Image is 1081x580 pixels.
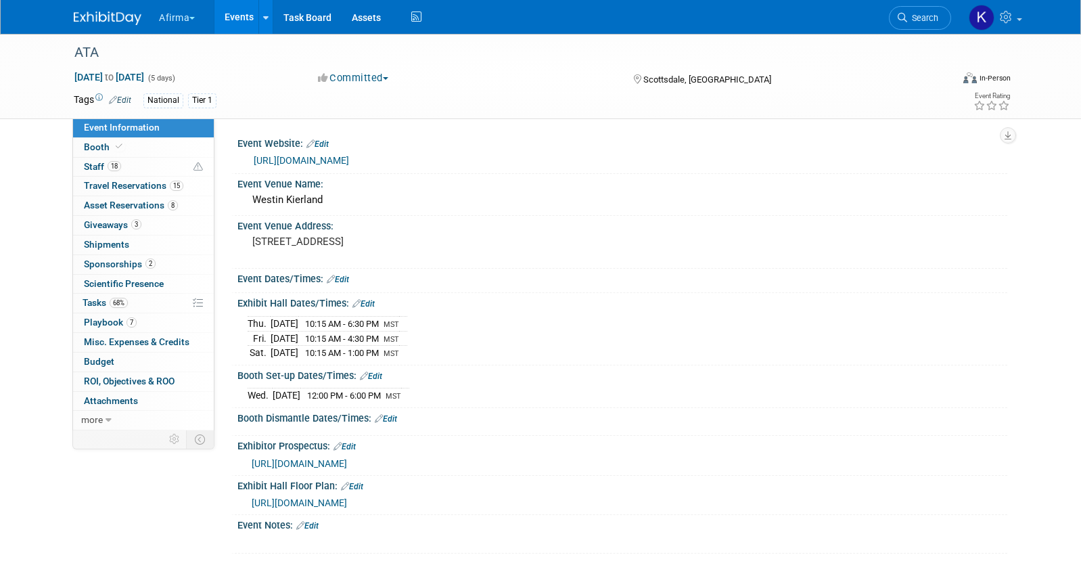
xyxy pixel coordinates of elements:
span: 15 [170,181,183,191]
span: Event Information [84,122,160,133]
span: to [103,72,116,83]
td: Wed. [248,388,273,403]
span: Staff [84,161,121,172]
a: Edit [341,482,363,491]
span: Scientific Presence [84,278,164,289]
div: Exhibit Hall Floor Plan: [237,476,1007,493]
span: 3 [131,219,141,229]
a: Travel Reservations15 [73,177,214,196]
span: Misc. Expenses & Credits [84,336,189,347]
td: [DATE] [273,388,300,403]
span: MST [384,349,399,358]
td: Sat. [248,346,271,360]
span: Playbook [84,317,137,328]
span: Asset Reservations [84,200,178,210]
a: Misc. Expenses & Credits [73,333,214,352]
a: Shipments [73,236,214,254]
span: 68% [110,298,128,308]
a: Giveaways3 [73,216,214,235]
button: Committed [313,71,394,85]
a: Edit [352,299,375,309]
a: Event Information [73,118,214,137]
span: 10:15 AM - 6:30 PM [305,319,379,329]
a: Edit [327,275,349,284]
td: [DATE] [271,316,298,331]
span: MST [384,320,399,329]
span: Tasks [83,297,128,308]
span: Giveaways [84,219,141,230]
div: Event Venue Name: [237,174,1007,191]
div: Booth Set-up Dates/Times: [237,365,1007,383]
span: Potential Scheduling Conflict -- at least one attendee is tagged in another overlapping event. [193,161,203,173]
img: Format-Inperson.png [963,72,977,83]
pre: [STREET_ADDRESS] [252,236,543,248]
div: Event Format [871,70,1011,91]
span: 10:15 AM - 4:30 PM [305,334,379,344]
span: (5 days) [147,74,175,83]
span: ROI, Objectives & ROO [84,376,175,386]
span: 7 [127,317,137,328]
a: Sponsorships2 [73,255,214,274]
div: National [143,93,183,108]
div: Event Rating [973,93,1010,99]
span: [DATE] [DATE] [74,71,145,83]
i: Booth reservation complete [116,143,122,150]
a: Edit [333,442,356,451]
div: Booth Dismantle Dates/Times: [237,408,1007,426]
a: Asset Reservations8 [73,196,214,215]
a: Staff18 [73,158,214,177]
span: MST [384,335,399,344]
td: Fri. [248,331,271,346]
div: Event Website: [237,133,1007,151]
div: Event Dates/Times: [237,269,1007,286]
a: [URL][DOMAIN_NAME] [252,458,347,469]
img: ExhibitDay [74,12,141,25]
span: 2 [145,259,156,269]
div: ATA [70,41,931,65]
td: Toggle Event Tabs [187,430,214,448]
td: [DATE] [271,346,298,360]
td: Tags [74,93,131,108]
a: Edit [296,521,319,531]
span: 8 [168,200,178,210]
img: Keirsten Davis [969,5,994,30]
td: Thu. [248,316,271,331]
a: [URL][DOMAIN_NAME] [252,497,347,508]
td: [DATE] [271,331,298,346]
span: Shipments [84,239,129,250]
span: 18 [108,161,121,171]
a: Edit [306,139,329,149]
a: more [73,411,214,430]
div: Event Notes: [237,515,1007,533]
a: Scientific Presence [73,275,214,294]
span: MST [386,392,401,401]
span: 12:00 PM - 6:00 PM [307,391,381,401]
span: more [81,414,103,425]
div: Westin Kierland [248,189,997,210]
a: Edit [109,95,131,105]
span: Attachments [84,395,138,406]
a: Attachments [73,392,214,411]
a: Edit [360,372,382,381]
td: Personalize Event Tab Strip [163,430,187,448]
a: Playbook7 [73,313,214,332]
a: ROI, Objectives & ROO [73,372,214,391]
div: In-Person [979,73,1011,83]
a: Budget [73,353,214,372]
span: Budget [84,356,114,367]
div: Event Venue Address: [237,216,1007,233]
a: Edit [375,414,397,424]
a: Search [889,6,951,30]
span: Travel Reservations [84,180,183,191]
a: [URL][DOMAIN_NAME] [254,155,349,166]
span: 10:15 AM - 1:00 PM [305,348,379,358]
span: Search [907,13,938,23]
span: Scottsdale, [GEOGRAPHIC_DATA] [643,74,771,85]
span: Booth [84,141,125,152]
span: Sponsorships [84,259,156,269]
div: Exhibit Hall Dates/Times: [237,293,1007,311]
div: Tier 1 [188,93,216,108]
a: Tasks68% [73,294,214,313]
